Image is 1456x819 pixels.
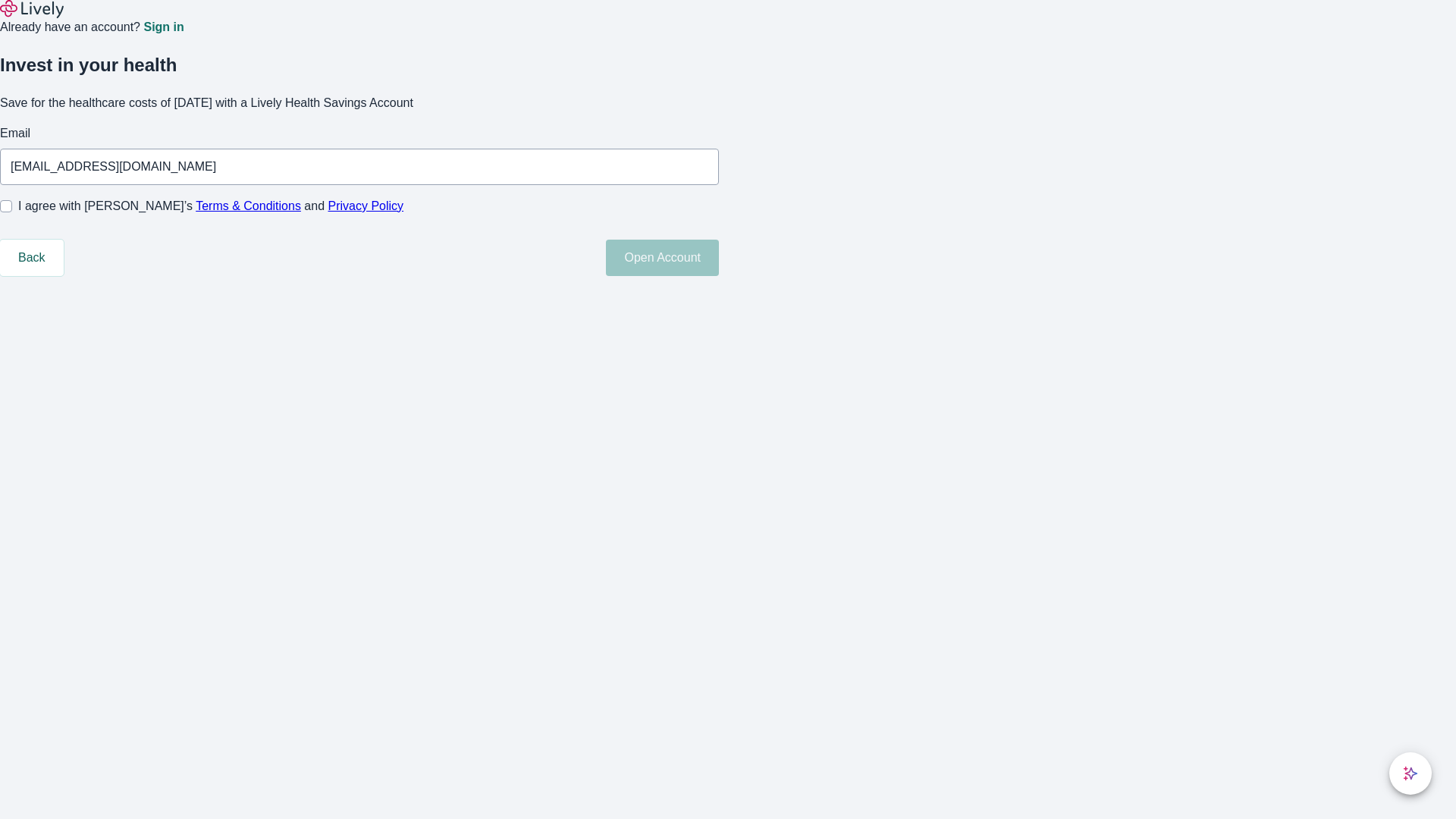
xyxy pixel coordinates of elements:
svg: Lively AI Assistant [1403,766,1418,781]
a: Sign in [143,21,184,33]
span: I agree with [PERSON_NAME]’s and [18,197,403,215]
button: chat [1389,752,1432,795]
a: Privacy Policy [328,199,404,212]
a: Terms & Conditions [196,199,301,212]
